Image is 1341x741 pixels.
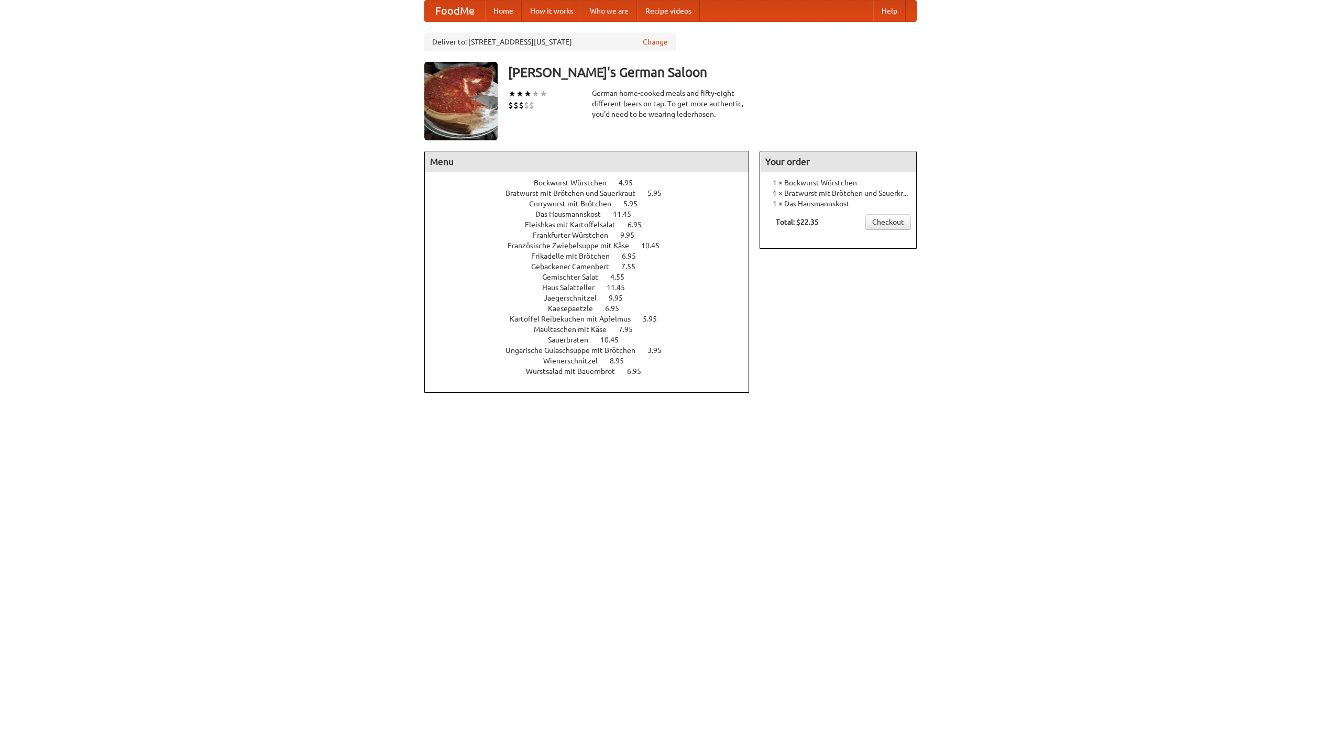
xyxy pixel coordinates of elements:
a: Französische Zwiebelsuppe mit Käse 10.45 [508,241,679,250]
li: 1 × Das Hausmannskost [765,198,911,209]
span: Bratwurst mit Brötchen und Sauerkraut [505,189,646,197]
h4: Menu [425,151,749,172]
span: Currywurst mit Brötchen [529,200,622,208]
div: German home-cooked meals and fifty-eight different beers on tap. To get more authentic, you'd nee... [592,88,749,119]
span: Gebackener Camenbert [531,262,620,271]
li: ★ [508,88,516,99]
span: 5.95 [647,189,672,197]
a: Help [873,1,906,21]
span: 10.45 [641,241,670,250]
span: Französische Zwiebelsuppe mit Käse [508,241,640,250]
h3: [PERSON_NAME]'s German Saloon [508,62,917,83]
span: 6.95 [605,304,630,313]
a: Jaegerschnitzel 9.95 [544,294,642,302]
span: Kartoffel Reibekuchen mit Apfelmus [510,315,641,323]
span: Frankfurter Würstchen [533,231,619,239]
span: 6.95 [628,220,652,229]
span: Fleishkas mit Kartoffelsalat [525,220,626,229]
a: Fleishkas mit Kartoffelsalat 6.95 [525,220,661,229]
a: Who we are [581,1,637,21]
span: Gemischter Salat [542,273,609,281]
a: Kaesepaetzle 6.95 [548,304,639,313]
span: 8.95 [610,357,634,365]
li: ★ [540,88,547,99]
a: How it works [522,1,581,21]
b: Total: $22.35 [776,218,819,226]
a: Frankfurter Würstchen 9.95 [533,231,654,239]
span: Jaegerschnitzel [544,294,607,302]
span: Sauerbraten [548,336,599,344]
img: angular.jpg [424,62,498,140]
span: 5.95 [623,200,648,208]
a: Kartoffel Reibekuchen mit Apfelmus 5.95 [510,315,676,323]
span: Ungarische Gulaschsuppe mit Brötchen [505,346,646,355]
span: Bockwurst Würstchen [534,179,617,187]
span: 10.45 [600,336,629,344]
span: 11.45 [613,210,642,218]
span: Maultaschen mit Käse [534,325,617,334]
a: FoodMe [425,1,485,21]
span: 7.55 [621,262,646,271]
span: 6.95 [627,367,652,375]
span: 4.55 [610,273,635,281]
a: Maultaschen mit Käse 7.95 [534,325,652,334]
span: Wurstsalad mit Bauernbrot [526,367,625,375]
li: 1 × Bratwurst mit Brötchen und Sauerkraut [765,188,911,198]
span: 9.95 [620,231,645,239]
span: 5.95 [643,315,667,323]
li: $ [508,99,513,111]
a: Recipe videos [637,1,700,21]
a: Bratwurst mit Brötchen und Sauerkraut 5.95 [505,189,681,197]
a: Ungarische Gulaschsuppe mit Brötchen 3.95 [505,346,681,355]
a: Home [485,1,522,21]
li: 1 × Bockwurst Würstchen [765,178,911,188]
span: Frikadelle mit Brötchen [531,252,620,260]
li: ★ [516,88,524,99]
span: 11.45 [607,283,635,292]
span: 6.95 [622,252,646,260]
a: Sauerbraten 10.45 [548,336,638,344]
li: ★ [532,88,540,99]
span: Kaesepaetzle [548,304,603,313]
a: Gemischter Salat 4.55 [542,273,644,281]
a: Gebackener Camenbert 7.55 [531,262,655,271]
span: Wienerschnitzel [543,357,608,365]
a: Change [643,37,668,47]
div: Deliver to: [STREET_ADDRESS][US_STATE] [424,32,676,51]
span: 4.95 [619,179,643,187]
a: Das Hausmannskost 11.45 [535,210,651,218]
a: Currywurst mit Brötchen 5.95 [529,200,657,208]
li: $ [524,99,529,111]
a: Checkout [865,214,911,230]
span: 9.95 [609,294,633,302]
a: Wurstsalad mit Bauernbrot 6.95 [526,367,661,375]
a: Haus Salatteller 11.45 [542,283,644,292]
li: $ [529,99,534,111]
li: $ [513,99,519,111]
a: Wienerschnitzel 8.95 [543,357,643,365]
li: $ [519,99,524,111]
a: Frikadelle mit Brötchen 6.95 [531,252,655,260]
h4: Your order [760,151,916,172]
li: ★ [524,88,532,99]
span: 7.95 [619,325,643,334]
a: Bockwurst Würstchen 4.95 [534,179,652,187]
span: Das Hausmannskost [535,210,611,218]
span: 3.95 [647,346,672,355]
span: Haus Salatteller [542,283,605,292]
